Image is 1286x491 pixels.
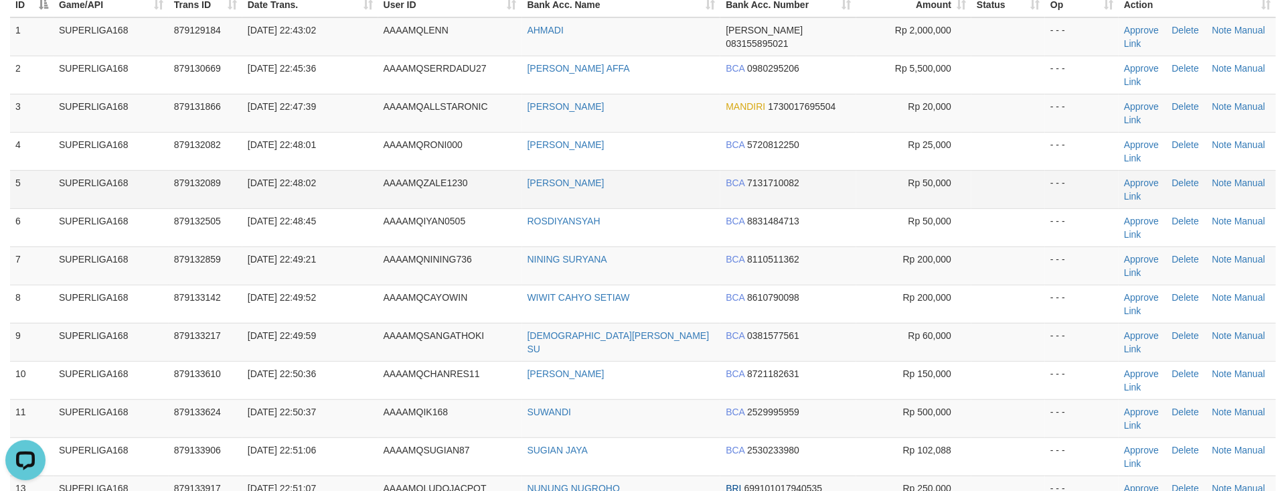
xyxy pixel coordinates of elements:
a: Manual Link [1124,407,1265,431]
span: Copy 0980295206 to clipboard [747,63,799,74]
a: WIWIT CAHYO SETIAW [528,292,630,303]
a: Manual Link [1124,368,1265,393]
span: AAAAMQALLSTARONIC [384,101,488,112]
a: Approve [1124,216,1159,226]
td: - - - [1045,170,1119,208]
a: Note [1212,216,1232,226]
span: Copy 8110511362 to clipboard [747,254,799,265]
span: 879132082 [174,139,221,150]
span: BCA [726,330,744,341]
a: SUGIAN JAYA [528,445,588,455]
td: SUPERLIGA168 [54,285,169,323]
a: Note [1212,101,1232,112]
a: Manual Link [1124,101,1265,125]
span: Copy 8721182631 to clipboard [747,368,799,379]
a: Delete [1172,101,1199,112]
a: Approve [1124,407,1159,417]
a: Manual Link [1124,330,1265,354]
a: ROSDIYANSYAH [528,216,600,226]
span: BCA [726,178,744,188]
span: Rp 60,000 [908,330,952,341]
span: AAAAMQIYAN0505 [384,216,466,226]
span: Copy 2529995959 to clipboard [747,407,799,417]
span: BCA [726,292,744,303]
span: AAAAMQIK168 [384,407,449,417]
span: Rp 102,088 [903,445,951,455]
td: - - - [1045,208,1119,247]
td: 7 [10,247,54,285]
span: 879131866 [174,101,221,112]
span: [DATE] 22:49:52 [248,292,316,303]
a: Note [1212,63,1232,74]
span: [DATE] 22:49:21 [248,254,316,265]
a: [PERSON_NAME] [528,101,605,112]
span: 879133906 [174,445,221,455]
span: AAAAMQCHANRES11 [384,368,480,379]
td: 9 [10,323,54,361]
span: [DATE] 22:45:36 [248,63,316,74]
a: [PERSON_NAME] [528,368,605,379]
td: 4 [10,132,54,170]
span: BCA [726,368,744,379]
a: Approve [1124,101,1159,112]
a: Note [1212,445,1232,455]
a: Note [1212,25,1232,36]
a: Manual Link [1124,63,1265,87]
a: Delete [1172,445,1199,455]
span: BCA [726,445,744,455]
a: [PERSON_NAME] AFFA [528,63,630,74]
span: AAAAMQNINING736 [384,254,472,265]
span: [DATE] 22:48:45 [248,216,316,226]
span: Rp 50,000 [908,216,952,226]
a: Manual Link [1124,445,1265,469]
td: - - - [1045,323,1119,361]
a: SUWANDI [528,407,572,417]
a: AHMADI [528,25,564,36]
a: Delete [1172,216,1199,226]
td: SUPERLIGA168 [54,247,169,285]
span: Copy 5720812250 to clipboard [747,139,799,150]
td: - - - [1045,285,1119,323]
span: Rp 50,000 [908,178,952,188]
a: Approve [1124,63,1159,74]
a: Delete [1172,254,1199,265]
td: 6 [10,208,54,247]
a: Manual Link [1124,25,1265,49]
td: 11 [10,399,54,437]
a: Delete [1172,330,1199,341]
button: Open LiveChat chat widget [5,5,46,46]
a: [PERSON_NAME] [528,178,605,188]
span: Copy 8831484713 to clipboard [747,216,799,226]
a: Delete [1172,25,1199,36]
td: - - - [1045,94,1119,132]
span: Rp 25,000 [908,139,952,150]
span: [DATE] 22:43:02 [248,25,316,36]
a: Manual Link [1124,178,1265,202]
td: SUPERLIGA168 [54,437,169,476]
td: SUPERLIGA168 [54,361,169,399]
td: SUPERLIGA168 [54,399,169,437]
td: - - - [1045,17,1119,56]
span: 879133610 [174,368,221,379]
span: 879132089 [174,178,221,188]
td: - - - [1045,361,1119,399]
td: 8 [10,285,54,323]
td: SUPERLIGA168 [54,323,169,361]
span: 879133624 [174,407,221,417]
td: - - - [1045,56,1119,94]
a: Approve [1124,368,1159,379]
span: Rp 200,000 [903,254,951,265]
span: 879129184 [174,25,221,36]
a: Delete [1172,292,1199,303]
span: Rp 200,000 [903,292,951,303]
span: [DATE] 22:51:06 [248,445,316,455]
span: Rp 5,500,000 [895,63,951,74]
a: Delete [1172,368,1199,379]
td: SUPERLIGA168 [54,56,169,94]
span: BCA [726,407,744,417]
span: AAAAMQZALE1230 [384,178,468,188]
td: - - - [1045,132,1119,170]
a: Manual Link [1124,254,1265,278]
a: Delete [1172,139,1199,150]
a: Note [1212,368,1232,379]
